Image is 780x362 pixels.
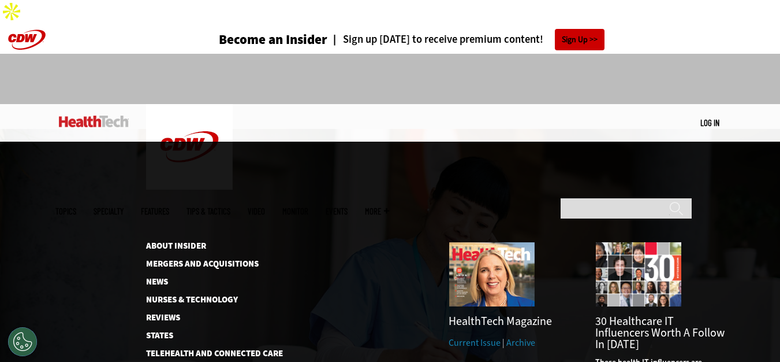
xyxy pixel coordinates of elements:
a: Nurses & Technology [146,295,264,304]
a: States [146,331,264,340]
img: Home [146,104,233,190]
a: Become an Insider [176,33,327,46]
h3: HealthTech Magazine [449,316,578,327]
a: Sign Up [555,29,604,50]
a: Log in [700,117,719,128]
a: Mergers and Acquisitions [146,260,264,268]
a: Archive [506,337,535,349]
img: Home [59,116,129,127]
div: Cookies Settings [8,327,37,356]
a: Current Issue [449,337,501,349]
span: | [502,337,505,349]
a: Reviews [146,313,264,322]
iframe: advertisement [180,65,600,117]
button: Open Preferences [8,327,37,356]
a: About Insider [146,242,264,250]
a: Telehealth and Connected Care [146,349,264,358]
img: collage of influencers [595,242,682,307]
a: Sign up [DATE] to receive premium content! [327,34,543,45]
a: 30 Healthcare IT Influencers Worth a Follow in [DATE] [595,313,725,352]
img: Summer 2025 cover [449,242,535,307]
div: User menu [700,117,719,129]
h3: Become an Insider [219,33,327,46]
a: News [146,278,264,286]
